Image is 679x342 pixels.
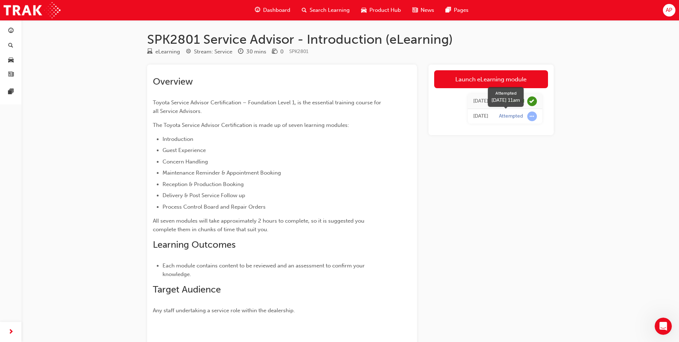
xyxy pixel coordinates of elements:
[473,112,488,120] div: Thu Aug 28 2025 11:00:45 GMT+1000 (Australian Eastern Standard Time)
[153,239,236,250] span: Learning Outcomes
[163,158,208,165] span: Concern Handling
[163,147,206,153] span: Guest Experience
[289,48,309,54] span: Learning resource code
[153,122,349,128] span: The Toyota Service Advisor Certification is made up of seven learning modules:
[355,3,407,18] a: car-iconProduct Hub
[491,96,520,104] div: [DATE] 11am
[147,47,180,56] div: Type
[361,6,367,15] span: car-icon
[272,49,277,55] span: money-icon
[491,90,520,96] div: Attempted
[186,47,232,56] div: Stream
[153,284,221,295] span: Target Audience
[272,47,283,56] div: Price
[163,204,266,210] span: Process Control Board and Repair Orders
[163,136,193,142] span: Introduction
[153,307,295,314] span: Any staff undertaking a service role within the dealership.
[527,111,537,121] span: learningRecordVerb_ATTEMPT-icon
[446,6,451,15] span: pages-icon
[434,70,548,88] a: Launch eLearning module
[8,43,13,49] span: search-icon
[238,47,266,56] div: Duration
[454,6,469,14] span: Pages
[186,49,191,55] span: target-icon
[421,6,434,14] span: News
[4,2,60,18] img: Trak
[527,96,537,106] span: learningRecordVerb_COMPLETE-icon
[412,6,418,15] span: news-icon
[369,6,401,14] span: Product Hub
[249,3,296,18] a: guage-iconDashboard
[8,89,14,95] span: pages-icon
[302,6,307,15] span: search-icon
[440,3,474,18] a: pages-iconPages
[663,4,675,16] button: AP
[255,6,260,15] span: guage-icon
[296,3,355,18] a: search-iconSearch Learning
[8,28,14,34] span: guage-icon
[163,170,281,176] span: Maintenance Reminder & Appointment Booking
[238,49,243,55] span: clock-icon
[8,328,14,337] span: next-icon
[147,32,554,47] h1: SPK2801 Service Advisor - Introduction (eLearning)
[153,218,366,233] span: All seven modules will take approximately 2 hours to complete, so it is suggested you complete th...
[163,181,244,187] span: Reception & Production Booking
[153,76,193,87] span: Overview
[666,6,672,14] span: AP
[499,113,523,120] div: Attempted
[310,6,350,14] span: Search Learning
[407,3,440,18] a: news-iconNews
[194,48,232,56] div: Stream: Service
[163,192,245,199] span: Delivery & Post Service Follow up
[147,49,152,55] span: learningResourceType_ELEARNING-icon
[163,262,366,277] span: Each module contains content to be reviewed and an assessment to confirm your knowledge.
[8,72,14,78] span: news-icon
[155,48,180,56] div: eLearning
[263,6,290,14] span: Dashboard
[280,48,283,56] div: 0
[246,48,266,56] div: 30 mins
[153,99,383,114] span: Toyota Service Advisor Certification – Foundation Level 1, is the essential training course for a...
[8,57,14,63] span: car-icon
[473,97,488,105] div: Thu Aug 28 2025 11:49:07 GMT+1000 (Australian Eastern Standard Time)
[655,318,672,335] iframe: Intercom live chat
